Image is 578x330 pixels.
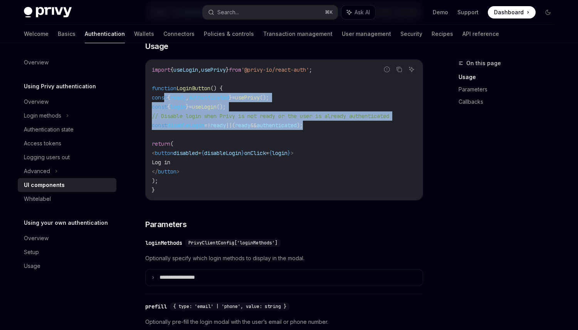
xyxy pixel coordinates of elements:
[235,94,260,101] span: usePrivy
[158,168,176,175] span: button
[189,103,192,110] span: =
[407,64,417,74] button: Ask AI
[201,66,226,73] span: usePrivy
[229,94,232,101] span: }
[152,85,176,92] span: function
[152,177,158,184] span: );
[24,139,61,148] div: Access tokens
[173,150,198,157] span: disabled
[145,254,423,263] span: Optionally specify which login methods to display in the modal.
[204,25,254,43] a: Policies & controls
[18,56,116,69] a: Overview
[232,94,235,101] span: =
[457,8,479,16] a: Support
[155,150,173,157] span: button
[24,234,49,243] div: Overview
[152,94,167,101] span: const
[297,122,303,129] span: );
[24,261,40,271] div: Usage
[173,303,286,310] span: { type: 'email' | 'phone', value: string }
[198,66,201,73] span: ,
[152,159,170,166] span: Log in
[542,6,554,19] button: Toggle dark mode
[188,240,277,246] span: PrivyClientConfig['loginMethods']
[203,5,338,19] button: Search...⌘K
[152,140,170,147] span: return
[152,113,389,120] span: // Disable login when Privy is not ready or the user is already authenticated
[260,94,269,101] span: ();
[266,150,269,157] span: =
[24,111,61,120] div: Login methods
[210,85,223,92] span: () {
[18,123,116,136] a: Authentication state
[170,66,173,73] span: {
[433,8,448,16] a: Demo
[207,122,210,129] span: !
[217,103,226,110] span: ();
[24,125,74,134] div: Authentication state
[24,58,49,67] div: Overview
[272,150,287,157] span: login
[152,150,155,157] span: <
[269,150,272,157] span: {
[145,303,167,310] div: prefill
[18,136,116,150] a: Access tokens
[176,85,210,92] span: LoginButton
[488,6,536,19] a: Dashboard
[250,122,257,129] span: &&
[201,150,204,157] span: {
[400,25,422,43] a: Security
[167,122,204,129] span: disableLogin
[309,66,312,73] span: ;
[291,150,294,157] span: >
[229,66,241,73] span: from
[257,122,297,129] span: authenticated
[24,218,108,227] h5: Using your own authentication
[287,150,291,157] span: }
[24,167,50,176] div: Advanced
[241,150,244,157] span: }
[198,150,201,157] span: =
[459,96,560,108] a: Callbacks
[145,317,423,327] span: Optionally pre-fill the login modal with the user’s email or phone number.
[244,150,266,157] span: onClick
[170,140,173,147] span: (
[394,64,404,74] button: Copy the contents from the code block
[382,64,392,74] button: Report incorrect code
[145,239,182,247] div: loginMethods
[24,194,51,204] div: Whitelabel
[226,122,232,129] span: ||
[24,25,49,43] a: Welcome
[24,82,96,91] h5: Using Privy authentication
[24,97,49,106] div: Overview
[189,94,229,101] span: authenticated
[173,66,198,73] span: useLogin
[459,83,560,96] a: Parameters
[232,122,235,129] span: (
[163,25,195,43] a: Connectors
[18,95,116,109] a: Overview
[217,8,239,17] div: Search...
[432,25,453,43] a: Recipes
[18,192,116,206] a: Whitelabel
[24,153,70,162] div: Logging users out
[204,122,207,129] span: =
[18,245,116,259] a: Setup
[325,9,333,15] span: ⌘ K
[24,7,72,18] img: dark logo
[18,178,116,192] a: UI components
[204,150,241,157] span: disableLogin
[85,25,125,43] a: Authentication
[494,8,524,16] span: Dashboard
[145,219,187,230] span: Parameters
[152,103,167,110] span: const
[226,66,229,73] span: }
[241,66,309,73] span: '@privy-io/react-auth'
[167,103,170,110] span: {
[192,103,217,110] span: useLogin
[459,71,560,83] a: Usage
[24,180,65,190] div: UI components
[152,66,170,73] span: import
[18,259,116,273] a: Usage
[152,187,155,194] span: }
